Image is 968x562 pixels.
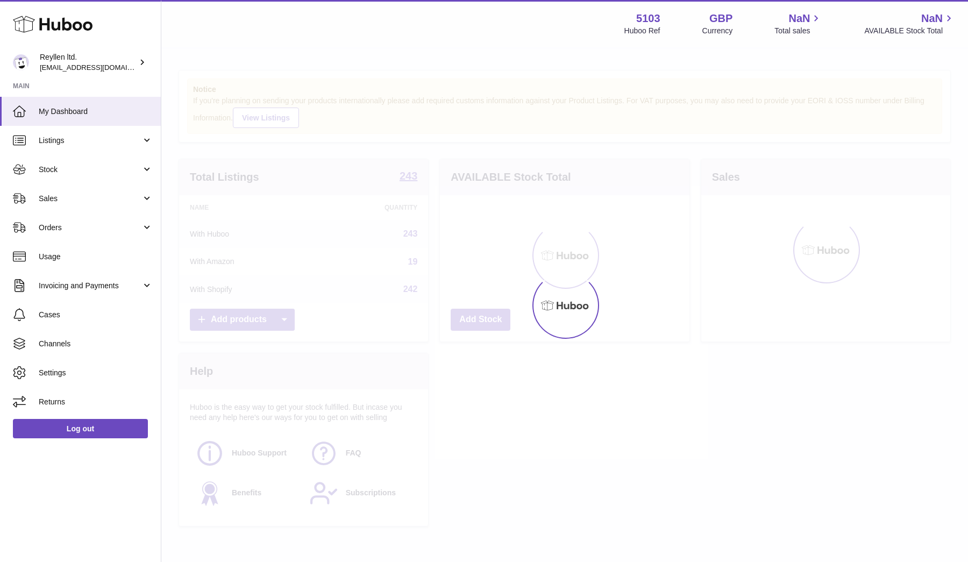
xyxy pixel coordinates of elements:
span: Channels [39,339,153,349]
span: My Dashboard [39,106,153,117]
span: Invoicing and Payments [39,281,141,291]
a: Log out [13,419,148,438]
span: Orders [39,223,141,233]
img: reyllen@reyllen.com [13,54,29,70]
span: Total sales [774,26,822,36]
strong: GBP [709,11,732,26]
div: Reyllen ltd. [40,52,137,73]
a: NaN Total sales [774,11,822,36]
span: Stock [39,165,141,175]
span: AVAILABLE Stock Total [864,26,955,36]
span: Settings [39,368,153,378]
div: Currency [702,26,733,36]
a: NaN AVAILABLE Stock Total [864,11,955,36]
strong: 5103 [636,11,660,26]
span: Listings [39,136,141,146]
div: Huboo Ref [624,26,660,36]
span: NaN [921,11,943,26]
span: Returns [39,397,153,407]
span: Cases [39,310,153,320]
span: NaN [788,11,810,26]
span: [EMAIL_ADDRESS][DOMAIN_NAME] [40,63,158,72]
span: Usage [39,252,153,262]
span: Sales [39,194,141,204]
